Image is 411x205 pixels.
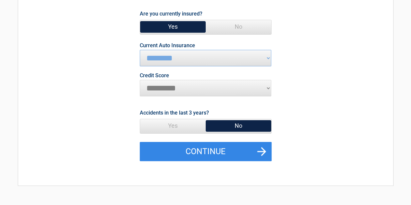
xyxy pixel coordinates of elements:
label: Accidents in the last 3 years? [140,108,209,117]
label: Are you currently insured? [140,9,202,18]
label: Credit Score [140,73,169,78]
span: No [206,20,271,33]
label: Current Auto Insurance [140,43,195,48]
span: No [206,119,271,132]
button: Continue [140,142,272,161]
span: Yes [140,20,206,33]
span: Yes [140,119,206,132]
